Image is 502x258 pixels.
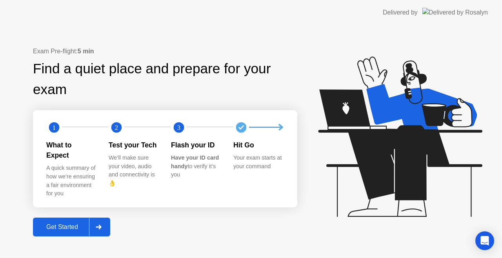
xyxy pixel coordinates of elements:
text: 2 [115,124,118,131]
div: Your exam starts at your command [233,154,283,171]
div: Delivered by [383,8,418,17]
div: Exam Pre-flight: [33,47,297,56]
div: Get Started [35,223,89,231]
div: Flash your ID [171,140,221,150]
button: Get Started [33,218,110,236]
div: We’ll make sure your video, audio and connectivity is 👌 [109,154,158,187]
text: 3 [177,124,180,131]
div: to verify it’s you [171,154,221,179]
div: Hit Go [233,140,283,150]
div: Open Intercom Messenger [475,231,494,250]
text: 1 [53,124,56,131]
div: What to Expect [46,140,96,161]
div: Find a quiet place and prepare for your exam [33,58,297,100]
div: A quick summary of how we’re ensuring a fair environment for you [46,164,96,198]
div: Test your Tech [109,140,158,150]
img: Delivered by Rosalyn [422,8,488,17]
b: Have your ID card handy [171,154,219,169]
b: 5 min [78,48,94,55]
